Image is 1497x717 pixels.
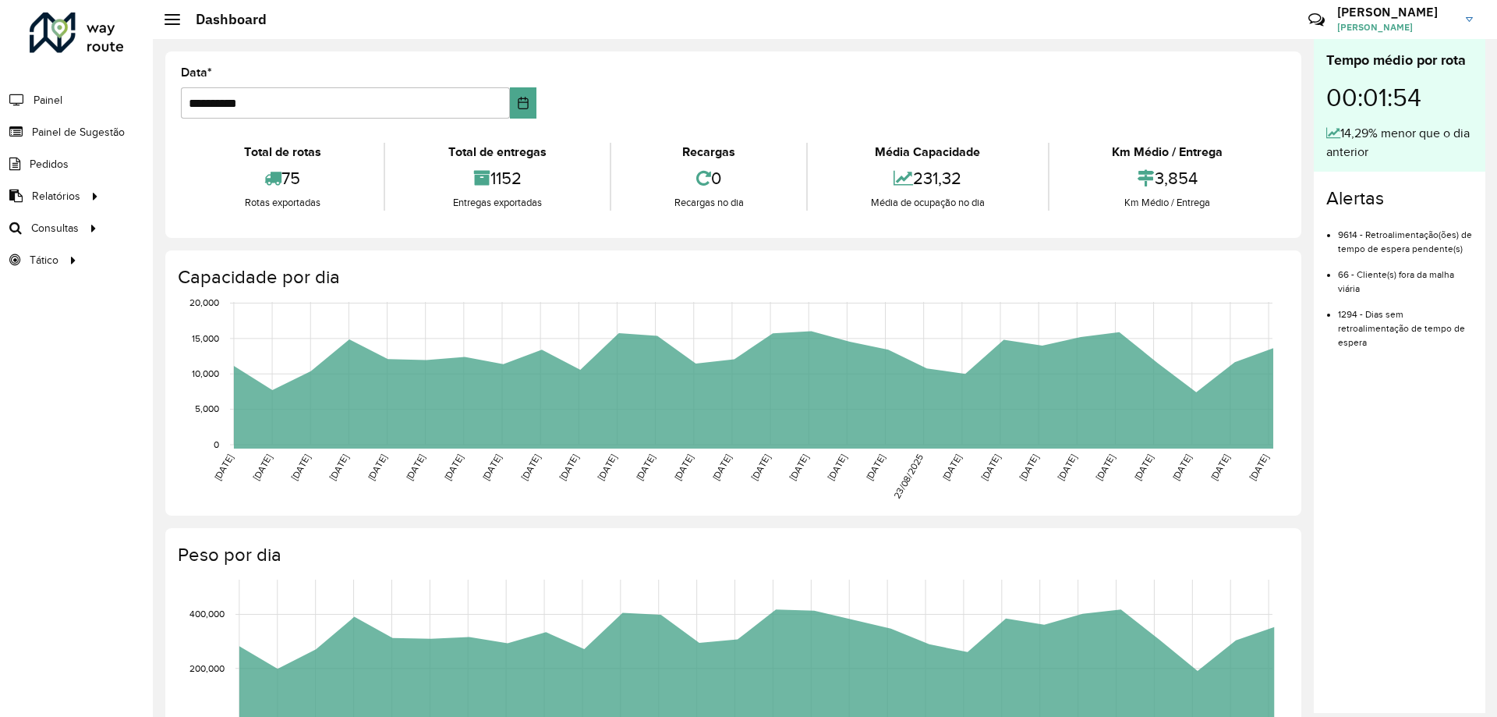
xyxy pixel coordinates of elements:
[185,162,380,195] div: 75
[389,162,605,195] div: 1152
[189,663,225,673] text: 200,000
[1337,5,1454,20] h3: [PERSON_NAME]
[1053,195,1282,211] div: Km Médio / Entrega
[192,333,219,343] text: 15,000
[1017,453,1040,482] text: [DATE]
[979,453,1001,482] text: [DATE]
[826,453,848,482] text: [DATE]
[749,453,772,482] text: [DATE]
[180,11,267,28] h2: Dashboard
[366,453,388,482] text: [DATE]
[557,453,580,482] text: [DATE]
[812,195,1043,211] div: Média de ocupação no dia
[178,544,1286,566] h4: Peso por dia
[1326,187,1473,210] h4: Alertas
[891,453,925,501] text: 23/08/2025
[1056,453,1078,482] text: [DATE]
[178,266,1286,289] h4: Capacidade por dia
[1338,216,1473,256] li: 9614 - Retroalimentação(ões) de tempo de espera pendente(s)
[30,156,69,172] span: Pedidos
[864,453,887,482] text: [DATE]
[1326,50,1473,71] div: Tempo médio por rota
[1170,453,1193,482] text: [DATE]
[1053,143,1282,162] div: Km Médio / Entrega
[519,453,542,482] text: [DATE]
[214,439,219,449] text: 0
[710,453,733,482] text: [DATE]
[510,87,537,119] button: Choose Date
[615,162,802,195] div: 0
[1053,162,1282,195] div: 3,854
[615,143,802,162] div: Recargas
[181,63,212,82] label: Data
[389,143,605,162] div: Total de entregas
[32,124,125,140] span: Painel de Sugestão
[596,453,618,482] text: [DATE]
[812,162,1043,195] div: 231,32
[195,404,219,414] text: 5,000
[1337,20,1454,34] span: [PERSON_NAME]
[34,92,62,108] span: Painel
[634,453,656,482] text: [DATE]
[480,453,503,482] text: [DATE]
[32,188,80,204] span: Relatórios
[442,453,465,482] text: [DATE]
[185,195,380,211] div: Rotas exportadas
[615,195,802,211] div: Recargas no dia
[192,368,219,378] text: 10,000
[1300,3,1333,37] a: Contato Rápido
[30,252,58,268] span: Tático
[31,220,79,236] span: Consultas
[189,298,219,308] text: 20,000
[1132,453,1155,482] text: [DATE]
[289,453,312,482] text: [DATE]
[1338,296,1473,350] li: 1294 - Dias sem retroalimentação de tempo de espera
[1209,453,1231,482] text: [DATE]
[327,453,350,482] text: [DATE]
[212,453,235,482] text: [DATE]
[1326,124,1473,162] div: 14,29% menor que o dia anterior
[1094,453,1117,482] text: [DATE]
[185,143,380,162] div: Total de rotas
[251,453,274,482] text: [DATE]
[189,609,225,619] text: 400,000
[389,195,605,211] div: Entregas exportadas
[1338,256,1473,296] li: 66 - Cliente(s) fora da malha viária
[787,453,810,482] text: [DATE]
[940,453,963,482] text: [DATE]
[672,453,695,482] text: [DATE]
[1247,453,1270,482] text: [DATE]
[404,453,426,482] text: [DATE]
[1326,71,1473,124] div: 00:01:54
[812,143,1043,162] div: Média Capacidade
